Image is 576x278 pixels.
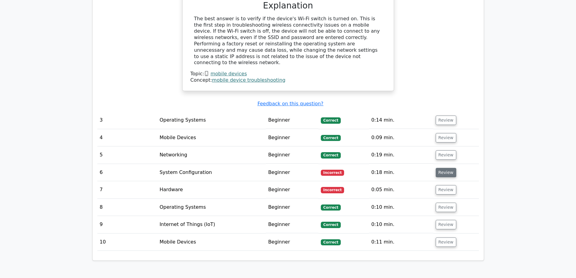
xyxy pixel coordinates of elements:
span: Correct [321,222,340,228]
td: Beginner [266,164,318,181]
span: Correct [321,117,340,123]
td: 9 [97,216,157,233]
td: Mobile Devices [157,234,266,251]
td: 0:09 min. [369,129,433,146]
td: Beginner [266,112,318,129]
td: Hardware [157,181,266,198]
td: 5 [97,146,157,164]
button: Review [436,116,456,125]
td: Beginner [266,199,318,216]
td: 3 [97,112,157,129]
td: 8 [97,199,157,216]
a: mobile device troubleshooting [212,77,285,83]
a: Feedback on this question? [257,101,323,106]
button: Review [436,150,456,160]
td: 7 [97,181,157,198]
td: Beginner [266,181,318,198]
td: 0:10 min. [369,216,433,233]
td: 4 [97,129,157,146]
td: 0:05 min. [369,181,433,198]
div: Concept: [190,77,386,83]
td: Networking [157,146,266,164]
button: Review [436,185,456,195]
span: Incorrect [321,187,344,193]
td: 0:11 min. [369,234,433,251]
td: Operating Systems [157,112,266,129]
div: The best answer is to verify if the device's Wi-Fi switch is turned on. This is the first step in... [194,16,382,66]
td: Mobile Devices [157,129,266,146]
td: Beginner [266,216,318,233]
td: System Configuration [157,164,266,181]
button: Review [436,220,456,229]
span: Correct [321,152,340,158]
td: Beginner [266,234,318,251]
td: Beginner [266,146,318,164]
button: Review [436,133,456,142]
td: 0:10 min. [369,199,433,216]
a: mobile devices [210,71,247,77]
td: 0:14 min. [369,112,433,129]
td: 10 [97,234,157,251]
td: Internet of Things (IoT) [157,216,266,233]
button: Review [436,168,456,177]
td: 0:19 min. [369,146,433,164]
button: Review [436,203,456,212]
td: 6 [97,164,157,181]
td: Operating Systems [157,199,266,216]
span: Correct [321,135,340,141]
td: 0:18 min. [369,164,433,181]
span: Correct [321,204,340,211]
div: Topic: [190,71,386,77]
h3: Explanation [194,1,382,11]
button: Review [436,237,456,247]
td: Beginner [266,129,318,146]
span: Correct [321,239,340,245]
span: Incorrect [321,170,344,176]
